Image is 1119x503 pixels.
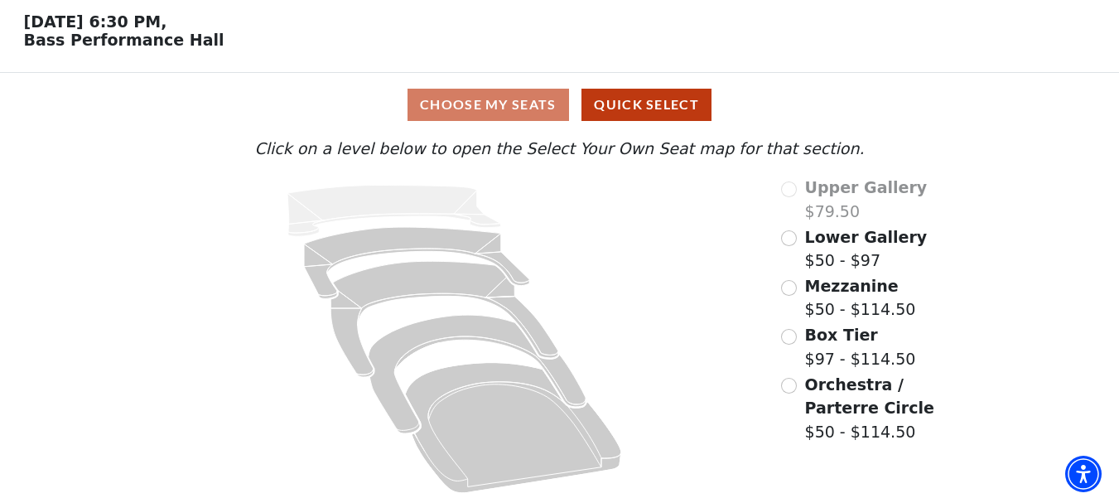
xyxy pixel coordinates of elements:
[805,225,928,273] label: $50 - $97
[805,277,899,295] span: Mezzanine
[805,228,928,246] span: Lower Gallery
[1065,456,1102,492] div: Accessibility Menu
[405,363,621,493] path: Orchestra / Parterre Circle - Seats Available: 28
[805,178,928,196] span: Upper Gallery
[805,326,878,344] span: Box Tier
[781,280,797,296] input: Mezzanine$50 - $114.50
[805,323,916,370] label: $97 - $114.50
[805,375,934,418] span: Orchestra / Parterre Circle
[781,378,797,394] input: Orchestra / Parterre Circle$50 - $114.50
[287,186,501,237] path: Upper Gallery - Seats Available: 0
[805,373,967,444] label: $50 - $114.50
[781,230,797,246] input: Lower Gallery$50 - $97
[581,89,711,121] button: Quick Select
[805,274,916,322] label: $50 - $114.50
[805,176,928,223] label: $79.50
[152,137,967,161] p: Click on a level below to open the Select Your Own Seat map for that section.
[304,227,529,298] path: Lower Gallery - Seats Available: 97
[781,329,797,345] input: Box Tier$97 - $114.50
